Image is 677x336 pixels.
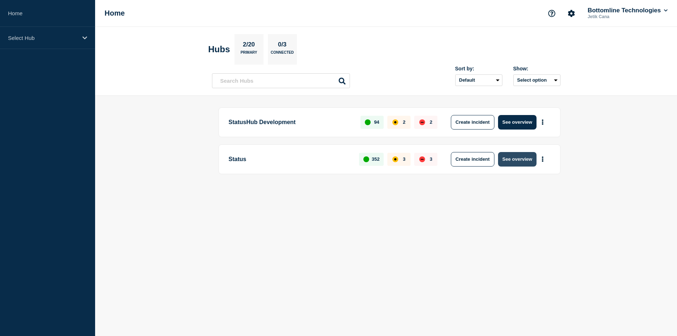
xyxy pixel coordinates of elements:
button: See overview [498,115,537,130]
p: 352 [372,156,380,162]
div: down [419,156,425,162]
p: Select Hub [8,35,78,41]
button: More actions [538,152,547,166]
div: affected [392,119,398,125]
div: Show: [513,66,560,71]
button: Create incident [451,115,494,130]
p: Status [229,152,351,167]
div: up [363,156,369,162]
button: Select option [513,74,560,86]
p: StatusHub Development [229,115,352,130]
div: affected [392,156,398,162]
p: Primary [241,50,257,58]
p: 2 [403,119,405,125]
p: 0/3 [275,41,289,50]
h2: Hubs [208,44,230,54]
button: Create incident [451,152,494,167]
p: 2 [430,119,432,125]
select: Sort by [455,74,502,86]
h1: Home [105,9,125,17]
input: Search Hubs [212,73,350,88]
p: 2/20 [240,41,257,50]
button: More actions [538,115,547,129]
button: Account settings [564,6,579,21]
div: Sort by: [455,66,502,71]
p: 94 [374,119,379,125]
button: See overview [498,152,537,167]
button: Bottomline Technologies [586,7,669,14]
div: down [419,119,425,125]
p: 3 [403,156,405,162]
div: up [365,119,371,125]
p: Connected [271,50,294,58]
button: Support [544,6,559,21]
p: 3 [430,156,432,162]
p: Jetik Cana [586,14,662,19]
